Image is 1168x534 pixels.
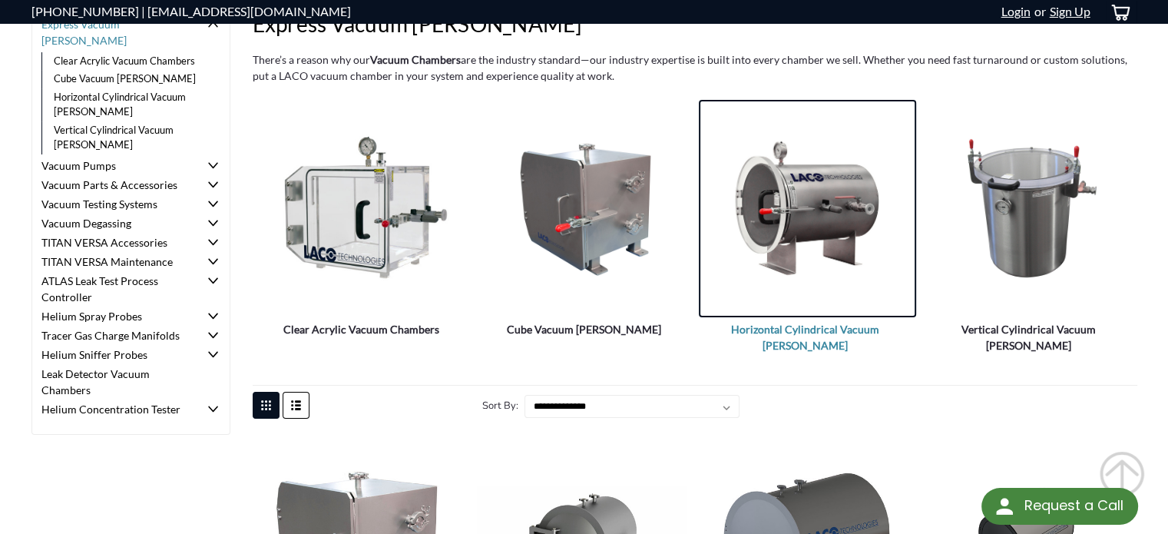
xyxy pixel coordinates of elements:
span: Clear Acrylic Vacuum Chambers [253,321,470,337]
a: Vacuum Testing Systems [32,194,200,214]
span: Horizontal Cylindrical Vacuum [PERSON_NAME] [699,321,912,353]
div: Request a Call [981,488,1138,525]
a: Clear Acrylic Vacuum Chambers [41,52,210,71]
a: Toggle Grid View [253,392,280,419]
a: Leak Detector Vacuum Chambers [32,364,200,400]
a: Tracer Gas Charge Manifolds [32,326,200,345]
a: cart-preview-dropdown [1098,1,1137,23]
a: Cube Vacuum [PERSON_NAME] [41,70,210,88]
a: Vacuum Degassing [32,214,200,233]
a: Helium Concentration Tester [32,400,200,419]
a: Horizontal Cylindrical Vacuum Chambers [699,321,912,353]
strong: Vacuum Chambers [370,53,461,66]
a: Horizontal Cylindrical Vacuum Chambers [699,100,916,317]
span: Vertical Cylindrical Vacuum [PERSON_NAME] [920,321,1137,353]
a: Clear Acrylic Vacuum Chambers [253,321,470,353]
a: Clear Acrylic Vacuum Chambers [253,100,470,317]
a: Horizontal Cylindrical Vacuum [PERSON_NAME] [41,88,210,121]
div: Request a Call [1024,488,1123,523]
a: Express Vacuum [PERSON_NAME] [32,15,200,50]
h1: Express Vacuum [PERSON_NAME] [253,8,1137,40]
a: Helium Sniffer Probes [32,345,200,364]
span: Cube Vacuum [PERSON_NAME] [478,321,691,337]
a: Helium Spray Probes [32,307,200,326]
a: Cube Vacuum Chambers [478,321,691,353]
div: Scroll Back to Top [1099,451,1145,497]
a: ATLAS Leak Test Process Controller [32,271,200,307]
a: Vacuum Parts & Accessories [32,175,200,194]
img: round button [992,494,1017,519]
span: or [1031,4,1046,18]
a: TITAN VERSA Maintenance [32,252,200,271]
a: Vertical Cylindrical Vacuum [PERSON_NAME] [41,121,210,154]
a: Vertical Cylindrical Vacuum Chambers [920,100,1137,317]
a: Cube Vacuum Chambers [478,100,695,317]
svg: submit [1099,451,1145,497]
a: TITAN VERSA Accessories [32,233,200,252]
a: Vacuum Pumps [32,156,200,175]
a: Toggle List View [283,392,309,419]
label: Sort By: [474,394,518,417]
a: Vertical Cylindrical Vacuum Chambers [920,321,1137,353]
p: There’s a reason why our are the industry standard—our industry expertise is built into every cha... [253,51,1137,84]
